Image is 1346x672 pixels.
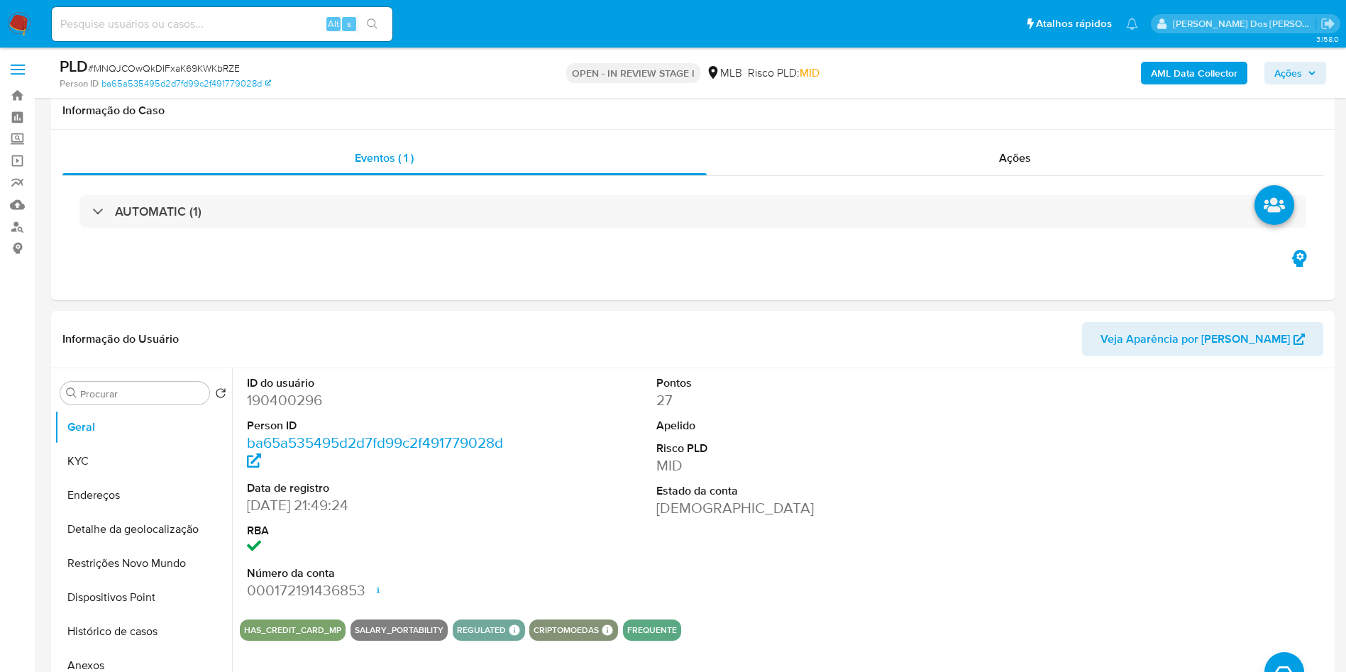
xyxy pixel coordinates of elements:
[1036,16,1112,31] span: Atalhos rápidos
[62,332,179,346] h1: Informação do Usuário
[80,387,204,400] input: Procurar
[115,204,202,219] h3: AUTOMATIC (1)
[566,63,700,83] p: OPEN - IN REVIEW STAGE I
[1126,18,1138,30] a: Notificações
[55,410,232,444] button: Geral
[247,480,506,496] dt: Data de registro
[1141,62,1247,84] button: AML Data Collector
[656,441,915,456] dt: Risco PLD
[247,495,506,515] dd: [DATE] 21:49:24
[66,387,77,399] button: Procurar
[247,432,503,473] a: ba65a535495d2d7fd99c2f491779028d
[656,418,915,434] dt: Apelido
[247,580,506,600] dd: 000172191436853
[62,104,1323,118] h1: Informação do Caso
[55,546,232,580] button: Restrições Novo Mundo
[358,14,387,34] button: search-icon
[55,615,232,649] button: Histórico de casos
[55,580,232,615] button: Dispositivos Point
[656,456,915,475] dd: MID
[1173,17,1316,31] p: priscilla.barbante@mercadopago.com.br
[1264,62,1326,84] button: Ações
[1082,322,1323,356] button: Veja Aparência por [PERSON_NAME]
[1151,62,1237,84] b: AML Data Collector
[215,387,226,403] button: Retornar ao pedido padrão
[656,375,915,391] dt: Pontos
[60,77,99,90] b: Person ID
[247,418,506,434] dt: Person ID
[55,512,232,546] button: Detalhe da geolocalização
[60,55,88,77] b: PLD
[355,150,414,166] span: Eventos ( 1 )
[88,61,240,75] span: # MNQJCOwQkDIFxaK69KWKbRZE
[1274,62,1302,84] span: Ações
[247,523,506,539] dt: RBA
[347,17,351,31] span: s
[706,65,742,81] div: MLB
[999,150,1031,166] span: Ações
[656,498,915,518] dd: [DEMOGRAPHIC_DATA]
[52,15,392,33] input: Pesquise usuários ou casos...
[55,444,232,478] button: KYC
[101,77,271,90] a: ba65a535495d2d7fd99c2f491779028d
[247,566,506,581] dt: Número da conta
[79,195,1306,228] div: AUTOMATIC (1)
[1320,16,1335,31] a: Sair
[748,65,820,81] span: Risco PLD:
[656,390,915,410] dd: 27
[247,375,506,391] dt: ID do usuário
[656,483,915,499] dt: Estado da conta
[247,390,506,410] dd: 190400296
[55,478,232,512] button: Endereços
[328,17,339,31] span: Alt
[1100,322,1290,356] span: Veja Aparência por [PERSON_NAME]
[800,65,820,81] span: MID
